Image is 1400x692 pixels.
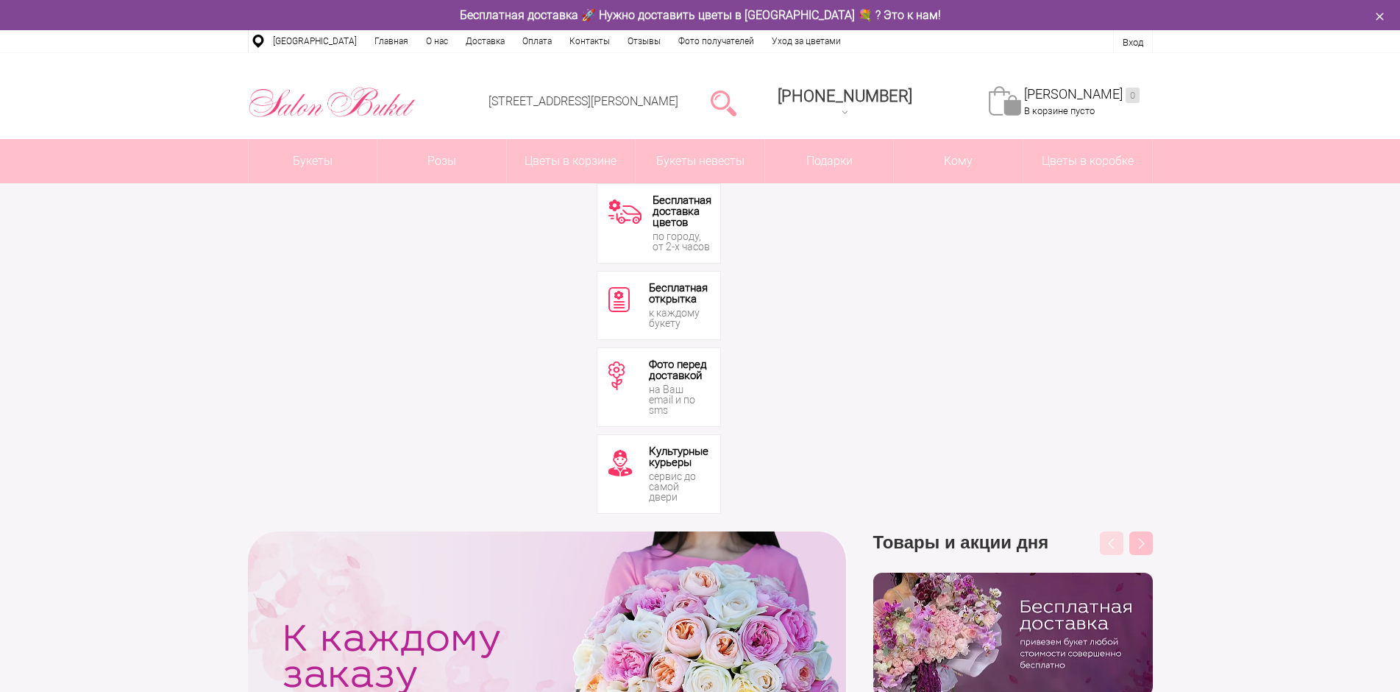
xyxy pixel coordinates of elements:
[649,446,709,468] div: Культурные курьеры
[873,532,1153,573] h3: Товары и акции дня
[561,30,619,52] a: Контакты
[636,139,764,183] a: Букеты невесты
[653,195,711,228] div: Бесплатная доставка цветов
[264,30,366,52] a: [GEOGRAPHIC_DATA]
[649,308,709,328] div: к каждому букету
[366,30,417,52] a: Главная
[1024,86,1140,103] a: [PERSON_NAME]
[1126,88,1140,103] ins: 0
[649,359,709,381] div: Фото перед доставкой
[649,471,709,502] div: сервис до самой двери
[778,87,912,105] span: [PHONE_NUMBER]
[1123,37,1143,48] a: Вход
[417,30,457,52] a: О нас
[653,231,711,252] div: по городу, от 2-х часов
[1129,532,1153,555] button: Next
[894,139,1023,183] span: Кому
[248,83,416,121] img: Цветы Нижний Новгород
[1024,105,1095,116] span: В корзине пусто
[769,82,921,124] a: [PHONE_NUMBER]
[649,384,709,415] div: на Ваш email и по sms
[457,30,514,52] a: Доставка
[488,94,678,108] a: [STREET_ADDRESS][PERSON_NAME]
[377,139,506,183] a: Розы
[237,7,1164,23] div: Бесплатная доставка 🚀 Нужно доставить цветы в [GEOGRAPHIC_DATA] 💐 ? Это к нам!
[649,283,709,305] div: Бесплатная открытка
[249,139,377,183] a: Букеты
[514,30,561,52] a: Оплата
[619,30,669,52] a: Отзывы
[669,30,763,52] a: Фото получателей
[507,139,636,183] a: Цветы в корзине
[765,139,894,183] a: Подарки
[763,30,850,52] a: Уход за цветами
[1023,139,1152,183] a: Цветы в коробке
